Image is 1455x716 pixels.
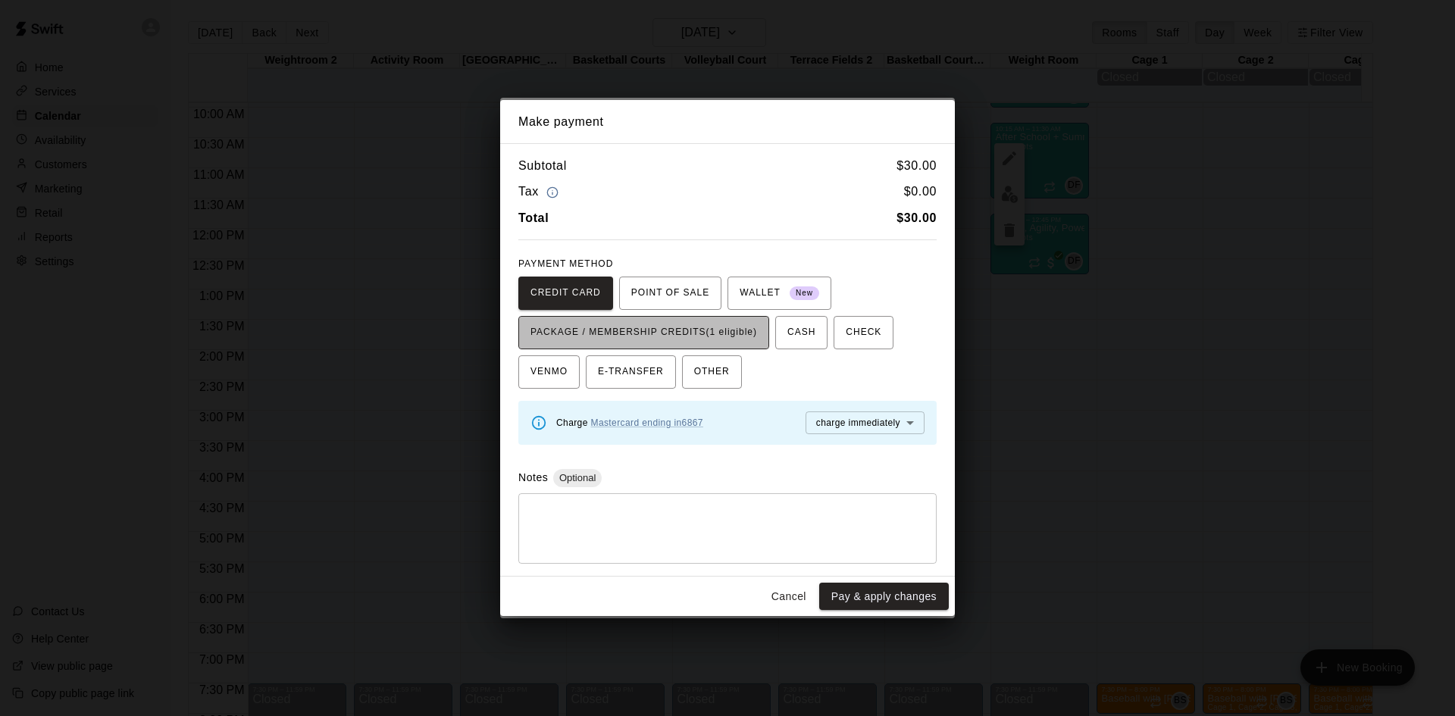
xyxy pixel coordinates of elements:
button: CREDIT CARD [518,277,613,310]
button: Cancel [765,583,813,611]
button: VENMO [518,355,580,389]
h2: Make payment [500,100,955,144]
button: PACKAGE / MEMBERSHIP CREDITS(1 eligible) [518,316,769,349]
h6: $ 0.00 [904,182,937,202]
span: Optional [553,472,602,483]
span: CHECK [846,320,881,345]
span: New [790,283,819,304]
button: Pay & apply changes [819,583,949,611]
label: Notes [518,471,548,483]
span: charge immediately [816,417,900,428]
span: Charge [556,417,703,428]
span: PACKAGE / MEMBERSHIP CREDITS (1 eligible) [530,320,757,345]
b: $ 30.00 [896,211,937,224]
b: Total [518,211,549,224]
button: POINT OF SALE [619,277,721,310]
span: OTHER [694,360,730,384]
span: POINT OF SALE [631,281,709,305]
button: E-TRANSFER [586,355,676,389]
button: CASH [775,316,828,349]
h6: Subtotal [518,156,567,176]
h6: Tax [518,182,562,202]
span: E-TRANSFER [598,360,664,384]
h6: $ 30.00 [896,156,937,176]
span: VENMO [530,360,568,384]
button: CHECK [834,316,893,349]
span: CREDIT CARD [530,281,601,305]
button: OTHER [682,355,742,389]
a: Mastercard ending in 6867 [591,417,703,428]
span: WALLET [740,281,819,305]
span: PAYMENT METHOD [518,258,613,269]
button: WALLET New [727,277,831,310]
span: CASH [787,320,815,345]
